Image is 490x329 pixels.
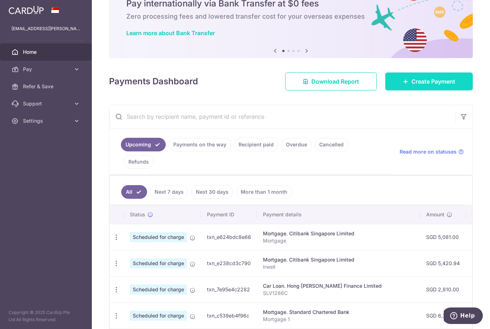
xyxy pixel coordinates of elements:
input: Search by recipient name, payment id or reference [109,105,455,128]
span: Create Payment [411,77,455,86]
span: Read more on statuses [400,148,457,155]
span: Scheduled for charge [130,258,187,268]
p: Irwell [263,263,415,271]
p: Mortgage [263,237,415,244]
td: SGD 5,081.00 [420,224,466,250]
span: Refer & Save [23,83,70,90]
td: txn_e624bdc8e66 [201,224,257,250]
a: Read more on statuses [400,148,464,155]
iframe: Opens a widget where you can find more information [444,307,483,325]
div: Mortgage. Standard Chartered Bank [263,309,415,316]
td: SGD 5,420.94 [420,250,466,276]
h4: Payments Dashboard [109,75,198,88]
p: Mortgage 1 [263,316,415,323]
div: Mortgage. Citibank Singapore Limited [263,256,415,263]
span: Home [23,48,70,56]
a: Payments on the way [169,138,231,151]
a: Overdue [281,138,312,151]
a: Next 7 days [150,185,188,199]
th: Payment ID [201,205,257,224]
p: SLV1286C [263,290,415,297]
td: SGD 2,810.00 [420,276,466,302]
td: txn_c539eb4f96c [201,302,257,329]
th: Payment details [257,205,420,224]
a: Next 30 days [191,185,233,199]
a: Download Report [285,72,377,90]
a: All [121,185,147,199]
span: Scheduled for charge [130,232,187,242]
div: Mortgage. Citibank Singapore Limited [263,230,415,237]
a: Recipient paid [234,138,278,151]
span: Scheduled for charge [130,285,187,295]
span: Pay [23,66,70,73]
span: Status [130,211,145,218]
img: CardUp [9,6,44,14]
span: Settings [23,117,70,124]
a: More than 1 month [236,185,292,199]
span: Scheduled for charge [130,311,187,321]
a: Upcoming [121,138,166,151]
td: txn_e238cd3c790 [201,250,257,276]
span: Support [23,100,70,107]
div: Car Loan. Hong [PERSON_NAME] Finance Limited [263,282,415,290]
a: Create Payment [385,72,473,90]
h6: Zero processing fees and lowered transfer cost for your overseas expenses [126,12,456,21]
a: Cancelled [315,138,348,151]
a: Learn more about Bank Transfer [126,29,215,37]
td: txn_7e95e4c2282 [201,276,257,302]
span: Amount [426,211,444,218]
span: Download Report [311,77,359,86]
td: SGD 6,200.00 [420,302,466,329]
a: Refunds [124,155,154,169]
p: [EMAIL_ADDRESS][PERSON_NAME][DOMAIN_NAME] [11,25,80,32]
